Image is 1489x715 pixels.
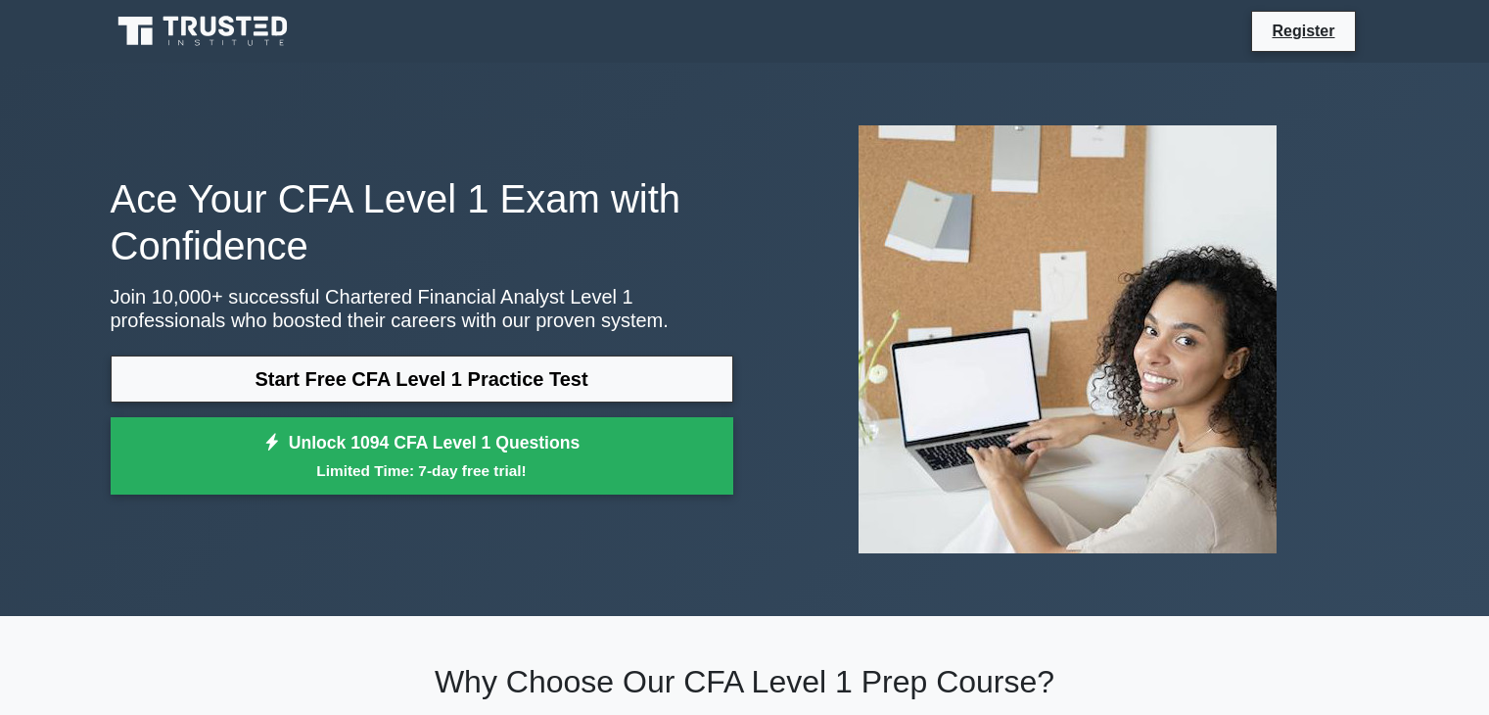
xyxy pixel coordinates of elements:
small: Limited Time: 7-day free trial! [135,459,709,482]
h1: Ace Your CFA Level 1 Exam with Confidence [111,175,733,269]
a: Unlock 1094 CFA Level 1 QuestionsLimited Time: 7-day free trial! [111,417,733,496]
a: Start Free CFA Level 1 Practice Test [111,356,733,403]
a: Register [1260,19,1346,43]
p: Join 10,000+ successful Chartered Financial Analyst Level 1 professionals who boosted their caree... [111,285,733,332]
h2: Why Choose Our CFA Level 1 Prep Course? [111,663,1379,700]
